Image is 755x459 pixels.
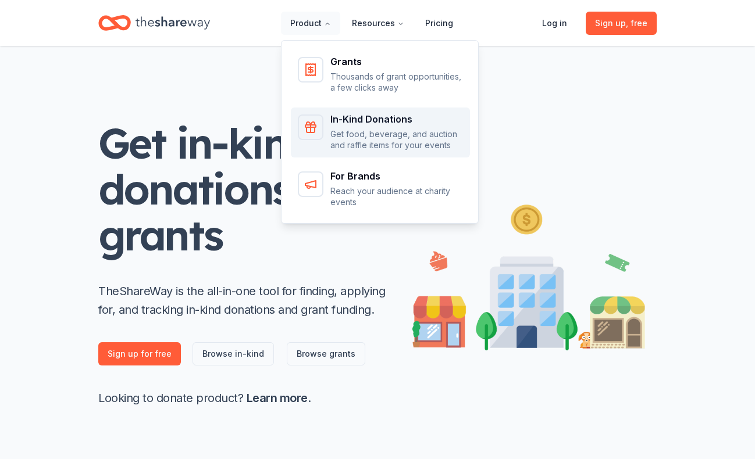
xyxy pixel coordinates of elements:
[330,71,463,94] p: Thousands of grant opportunities, a few clicks away
[533,12,576,35] a: Log in
[626,18,647,28] span: , free
[98,342,181,365] a: Sign up for free
[343,12,414,35] button: Resources
[330,128,463,151] p: Get food, beverage, and auction and raffle items for your events
[416,12,462,35] a: Pricing
[412,200,645,350] img: Illustration for landing page
[330,185,463,208] p: Reach your audience at charity events
[291,164,470,215] a: For BrandsReach your audience at charity events
[98,120,389,259] h1: Get in-kind donations and grants
[281,9,462,37] nav: Main
[595,16,647,30] span: Sign up
[193,342,274,365] a: Browse in-kind
[98,9,210,37] a: Home
[330,171,463,181] div: For Brands
[330,57,463,66] div: Grants
[586,12,657,35] a: Sign up, free
[287,342,365,365] a: Browse grants
[291,50,470,101] a: GrantsThousands of grant opportunities, a few clicks away
[247,391,308,405] a: Learn more
[98,282,389,319] p: TheShareWay is the all-in-one tool for finding, applying for, and tracking in-kind donations and ...
[281,12,340,35] button: Product
[98,389,389,407] p: Looking to donate product? .
[291,107,470,158] a: In-Kind DonationsGet food, beverage, and auction and raffle items for your events
[282,41,479,224] div: Product
[330,114,463,124] div: In-Kind Donations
